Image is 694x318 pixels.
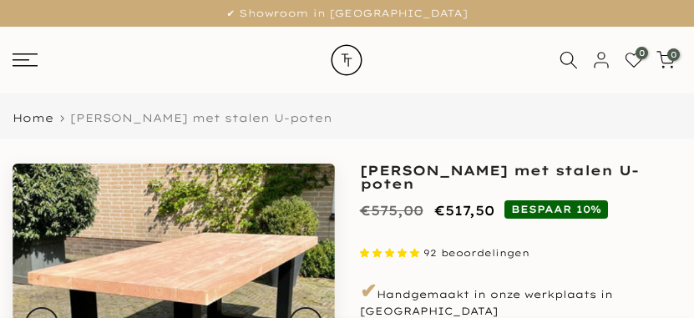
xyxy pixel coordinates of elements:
[360,278,377,303] span: ✔
[667,48,680,61] span: 0
[625,51,643,69] a: 0
[70,111,332,124] span: [PERSON_NAME] met stalen U-poten
[636,47,648,59] span: 0
[434,199,494,223] ins: €517,50
[360,247,423,259] span: 4.87 stars
[504,200,608,219] span: BESPAAR 10%
[13,113,53,124] a: Home
[656,51,675,69] a: 0
[317,27,376,93] img: trend-table
[423,247,529,259] span: 92 beoordelingen
[21,4,673,23] p: ✔ Showroom in [GEOGRAPHIC_DATA]
[360,202,423,219] del: €575,00
[360,164,682,190] h1: [PERSON_NAME] met stalen U-poten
